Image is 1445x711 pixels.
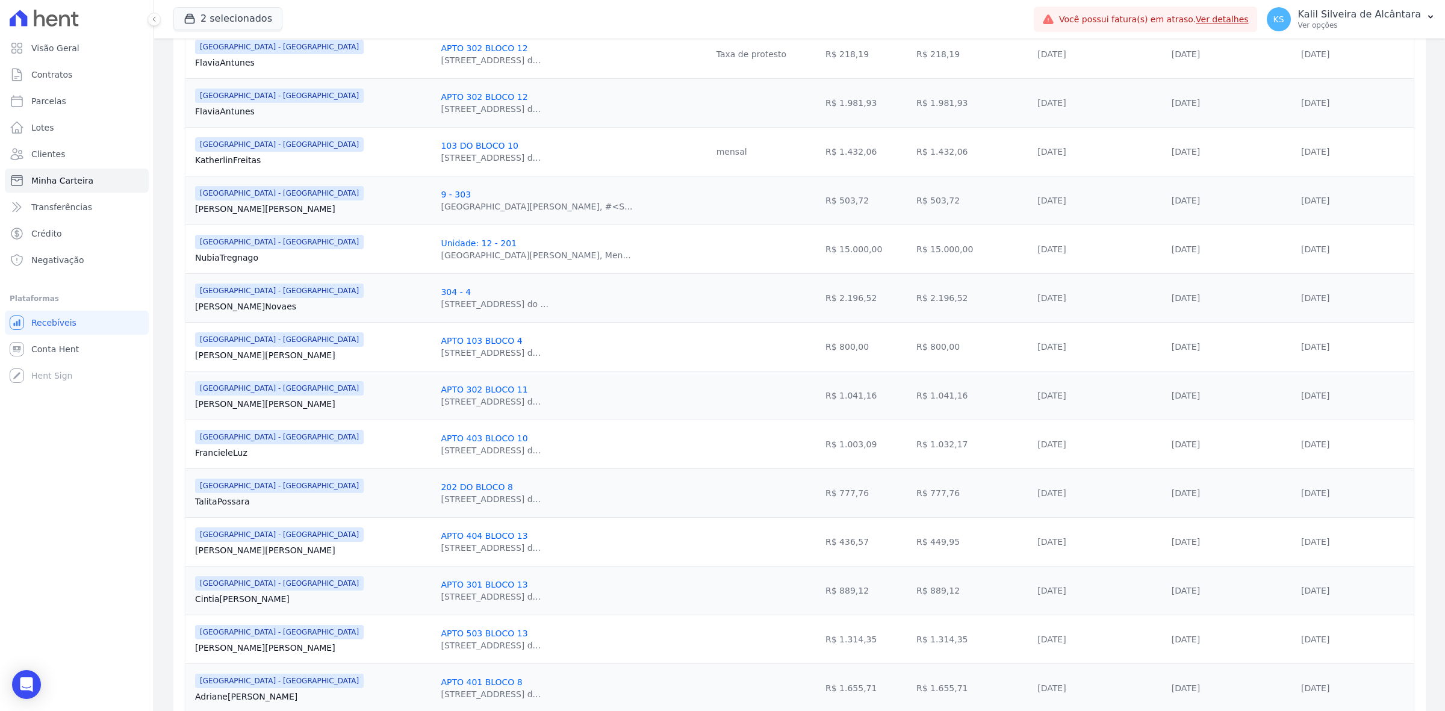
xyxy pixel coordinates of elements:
[31,343,79,355] span: Conta Hent
[1172,196,1200,205] a: [DATE]
[912,615,1033,663] td: R$ 1.314,35
[31,228,62,240] span: Crédito
[195,479,364,493] span: [GEOGRAPHIC_DATA] - [GEOGRAPHIC_DATA]
[716,147,747,157] a: mensal
[441,385,527,394] a: APTO 302 BLOCO 11
[195,349,431,361] a: [PERSON_NAME][PERSON_NAME]
[5,222,149,246] a: Crédito
[441,43,527,53] a: APTO 302 BLOCO 12
[31,42,79,54] span: Visão Geral
[195,544,431,556] a: [PERSON_NAME][PERSON_NAME]
[1037,586,1066,595] a: [DATE]
[195,576,364,591] span: [GEOGRAPHIC_DATA] - [GEOGRAPHIC_DATA]
[1037,488,1066,498] a: [DATE]
[1298,8,1421,20] p: Kalil Silveira de Alcântara
[195,186,364,200] span: [GEOGRAPHIC_DATA] - [GEOGRAPHIC_DATA]
[195,447,431,459] a: FrancieleLuz
[441,580,527,589] a: APTO 301 BLOCO 13
[195,332,364,347] span: [GEOGRAPHIC_DATA] - [GEOGRAPHIC_DATA]
[912,176,1033,225] td: R$ 503,72
[195,593,431,605] a: Cintia[PERSON_NAME]
[1301,49,1329,59] a: [DATE]
[912,127,1033,176] td: R$ 1.432,06
[441,54,541,66] div: [STREET_ADDRESS] d...
[5,195,149,219] a: Transferências
[441,629,527,638] a: APTO 503 BLOCO 13
[912,420,1033,468] td: R$ 1.032,17
[1037,49,1066,59] a: [DATE]
[1172,635,1200,644] a: [DATE]
[5,142,149,166] a: Clientes
[5,337,149,361] a: Conta Hent
[441,482,513,492] a: 202 DO BLOCO 8
[1172,98,1200,108] a: [DATE]
[195,40,364,54] span: [GEOGRAPHIC_DATA] - [GEOGRAPHIC_DATA]
[821,468,912,517] td: R$ 777,76
[821,615,912,663] td: R$ 1.314,35
[195,674,364,688] span: [GEOGRAPHIC_DATA] - [GEOGRAPHIC_DATA]
[1172,293,1200,303] a: [DATE]
[1037,196,1066,205] a: [DATE]
[1037,244,1066,254] a: [DATE]
[441,639,541,651] div: [STREET_ADDRESS] d...
[1301,488,1329,498] a: [DATE]
[821,517,912,566] td: R$ 436,57
[12,670,41,699] div: Open Intercom Messenger
[195,398,431,410] a: [PERSON_NAME][PERSON_NAME]
[10,291,144,306] div: Plataformas
[912,566,1033,615] td: R$ 889,12
[912,29,1033,78] td: R$ 218,19
[195,154,431,166] a: KatherlinFreitas
[1301,683,1329,693] a: [DATE]
[1301,98,1329,108] a: [DATE]
[195,88,364,103] span: [GEOGRAPHIC_DATA] - [GEOGRAPHIC_DATA]
[1037,391,1066,400] a: [DATE]
[1037,683,1066,693] a: [DATE]
[195,235,364,249] span: [GEOGRAPHIC_DATA] - [GEOGRAPHIC_DATA]
[1037,98,1066,108] a: [DATE]
[5,116,149,140] a: Lotes
[821,273,912,322] td: R$ 2.196,52
[1301,147,1329,157] a: [DATE]
[821,420,912,468] td: R$ 1.003,09
[195,625,364,639] span: [GEOGRAPHIC_DATA] - [GEOGRAPHIC_DATA]
[1172,439,1200,449] a: [DATE]
[195,284,364,298] span: [GEOGRAPHIC_DATA] - [GEOGRAPHIC_DATA]
[1301,293,1329,303] a: [DATE]
[441,677,522,687] a: APTO 401 BLOCO 8
[195,527,364,542] span: [GEOGRAPHIC_DATA] - [GEOGRAPHIC_DATA]
[31,95,66,107] span: Parcelas
[1059,13,1249,26] span: Você possui fatura(s) em atraso.
[912,322,1033,371] td: R$ 800,00
[441,103,541,115] div: [STREET_ADDRESS] d...
[441,287,471,297] a: 304 - 4
[1257,2,1445,36] button: KS Kalil Silveira de Alcântara Ver opções
[173,7,282,30] button: 2 selecionados
[195,381,364,396] span: [GEOGRAPHIC_DATA] - [GEOGRAPHIC_DATA]
[821,322,912,371] td: R$ 800,00
[195,642,431,654] a: [PERSON_NAME][PERSON_NAME]
[441,336,522,346] a: APTO 103 BLOCO 4
[441,298,548,310] div: [STREET_ADDRESS] do ...
[1301,196,1329,205] a: [DATE]
[1301,244,1329,254] a: [DATE]
[1301,635,1329,644] a: [DATE]
[441,249,630,261] div: [GEOGRAPHIC_DATA][PERSON_NAME], Men...
[1301,586,1329,595] a: [DATE]
[912,468,1033,517] td: R$ 777,76
[441,688,541,700] div: [STREET_ADDRESS] d...
[31,317,76,329] span: Recebíveis
[1172,586,1200,595] a: [DATE]
[716,49,786,59] a: Taxa de protesto
[1172,488,1200,498] a: [DATE]
[31,175,93,187] span: Minha Carteira
[441,200,632,213] div: [GEOGRAPHIC_DATA][PERSON_NAME], #<S...
[441,190,471,199] a: 9 - 303
[912,371,1033,420] td: R$ 1.041,16
[441,396,541,408] div: [STREET_ADDRESS] d...
[31,254,84,266] span: Negativação
[1172,391,1200,400] a: [DATE]
[912,78,1033,127] td: R$ 1.981,93
[195,495,431,508] a: TalitaPossara
[195,203,431,215] a: [PERSON_NAME][PERSON_NAME]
